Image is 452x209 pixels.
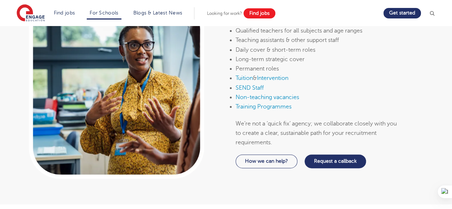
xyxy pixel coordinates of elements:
a: For Schools [90,10,118,16]
a: Find jobs [54,10,75,16]
span: Find jobs [249,10,270,16]
li: Qualified teachers for all subjects and age ranges [236,26,397,35]
a: Get started [383,8,421,18]
img: Engage Education [17,4,45,22]
li: Daily cover & short-term roles [236,45,397,55]
a: Non-teaching vacancies [236,94,299,101]
li: Permanent roles [236,64,397,73]
span: Looking for work? [207,11,242,16]
li: Teaching assistants & other support staff [236,35,397,45]
li: & [236,73,397,83]
a: Request a callback [305,154,366,168]
a: Blogs & Latest News [133,10,182,16]
a: Find jobs [244,8,275,18]
p: We’re not a ‘quick fix’ agency; we collaborate closely with you to create a clear, sustainable pa... [236,119,397,148]
a: SEND Staff [236,85,264,91]
a: How we can help? [236,154,297,168]
a: Training Programmes [236,103,292,110]
a: Intervention [257,75,288,81]
li: Long-term strategic cover [236,55,397,64]
a: Tuition [236,75,253,81]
